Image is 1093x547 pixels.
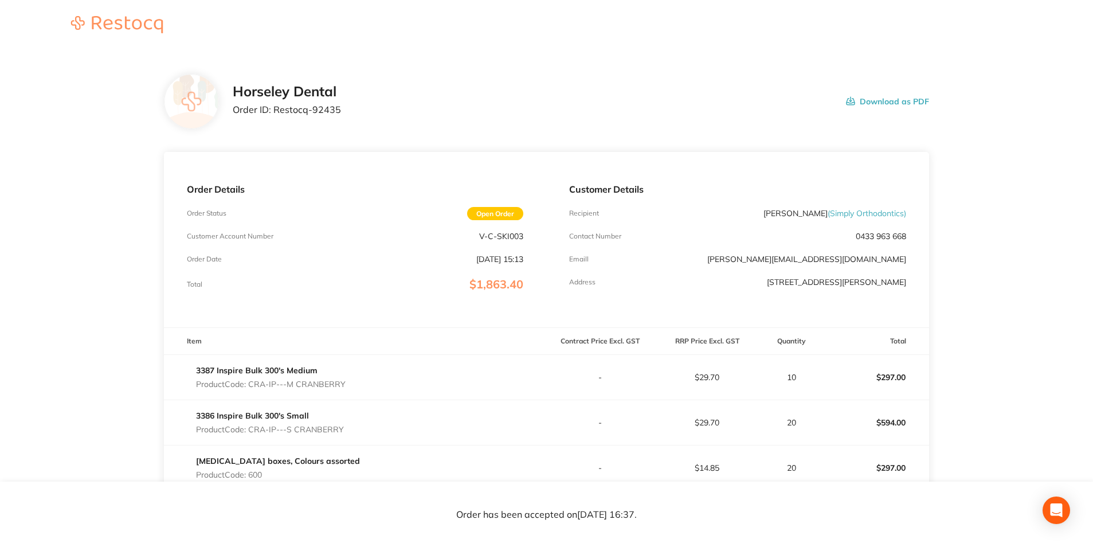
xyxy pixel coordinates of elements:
[822,364,929,391] p: $297.00
[233,84,341,100] h2: Horseley Dental
[761,328,822,355] th: Quantity
[196,425,344,434] p: Product Code: CRA-IP---S CRANBERRY
[60,16,174,33] img: Restocq logo
[187,184,523,194] p: Order Details
[653,328,761,355] th: RRP Price Excl. GST
[187,280,202,288] p: Total
[196,411,309,421] a: 3386 Inspire Bulk 300's Small
[547,463,653,472] p: -
[761,418,821,427] p: 20
[467,207,523,220] span: Open Order
[828,208,906,218] span: ( Simply Orthodontics )
[707,254,906,264] a: [PERSON_NAME][EMAIL_ADDRESS][DOMAIN_NAME]
[761,373,821,382] p: 10
[196,470,360,479] p: Product Code: 600
[469,277,523,291] span: $1,863.40
[476,255,523,264] p: [DATE] 15:13
[187,209,226,217] p: Order Status
[569,209,599,217] p: Recipient
[547,418,653,427] p: -
[196,365,318,376] a: 3387 Inspire Bulk 300's Medium
[761,463,821,472] p: 20
[654,418,760,427] p: $29.70
[547,373,653,382] p: -
[822,454,929,482] p: $297.00
[654,373,760,382] p: $29.70
[546,328,653,355] th: Contract Price Excl. GST
[763,209,906,218] p: [PERSON_NAME]
[569,278,596,286] p: Address
[479,232,523,241] p: V-C-SKI003
[822,409,929,436] p: $594.00
[569,184,906,194] p: Customer Details
[856,232,906,241] p: 0433 963 668
[187,255,222,263] p: Order Date
[822,328,929,355] th: Total
[187,232,273,240] p: Customer Account Number
[196,456,360,466] a: [MEDICAL_DATA] boxes, Colours assorted
[654,463,760,472] p: $14.85
[456,509,637,519] p: Order has been accepted on [DATE] 16:37 .
[846,84,929,119] button: Download as PDF
[164,328,546,355] th: Item
[767,278,906,287] p: [STREET_ADDRESS][PERSON_NAME]
[233,104,341,115] p: Order ID: Restocq- 92435
[1043,497,1070,524] div: Open Intercom Messenger
[60,16,174,35] a: Restocq logo
[569,232,621,240] p: Contact Number
[569,255,589,263] p: Emaill
[196,380,346,389] p: Product Code: CRA-IP---M CRANBERRY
